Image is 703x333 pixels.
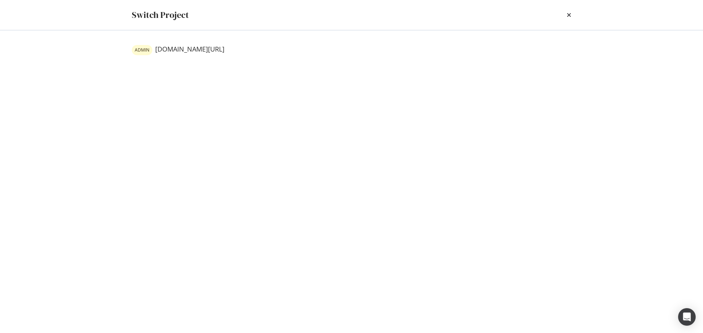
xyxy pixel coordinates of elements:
div: Open Intercom Messenger [678,308,696,326]
div: Switch Project [132,9,189,21]
div: warning label [132,45,152,55]
span: ADMIN [135,48,149,52]
a: warning label[DOMAIN_NAME][URL] [132,45,224,55]
div: times [567,9,571,21]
